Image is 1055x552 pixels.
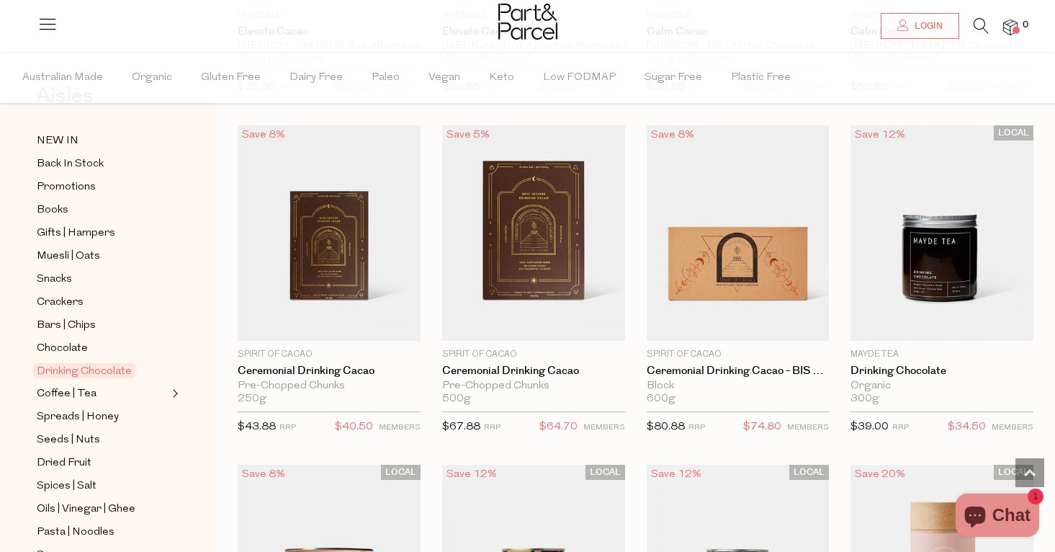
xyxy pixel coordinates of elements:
[1003,19,1018,35] a: 0
[442,125,494,145] div: Save 5%
[37,201,168,219] a: Books
[994,125,1033,141] span: LOCAL
[238,365,421,378] a: Ceremonial Drinking Cacao
[442,465,501,484] div: Save 12%
[850,348,1033,361] p: Mayde Tea
[442,365,625,378] a: Ceremonial Drinking Cacao
[381,465,421,480] span: LOCAL
[36,85,94,121] a: Aisles
[645,53,702,103] span: Sugar Free
[484,424,500,432] small: RRP
[37,294,84,311] span: Crackers
[335,418,373,437] span: $40.50
[37,431,168,449] a: Seeds | Nuts
[787,424,829,432] small: MEMBERS
[201,53,261,103] span: Gluten Free
[238,422,276,432] span: $43.88
[442,348,625,361] p: Spirit of Cacao
[37,270,168,288] a: Snacks
[37,156,104,173] span: Back In Stock
[37,386,96,403] span: Coffee | Tea
[647,465,706,484] div: Save 12%
[33,363,135,378] span: Drinking Chocolate
[238,380,421,393] div: Pre-Chopped Chunks
[442,393,471,406] span: 500g
[37,455,91,472] span: Dried Fruit
[850,465,910,484] div: Save 20%
[37,202,68,219] span: Books
[37,247,168,265] a: Muesli | Oats
[37,317,96,334] span: Bars | Chips
[442,422,480,432] span: $67.88
[543,53,616,103] span: Low FODMAP
[238,125,289,145] div: Save 8%
[37,224,168,242] a: Gifts | Hampers
[489,53,514,103] span: Keto
[238,348,421,361] p: Spirit of Cacao
[37,340,88,357] span: Chocolate
[37,132,168,150] a: NEW IN
[169,385,179,402] button: Expand/Collapse Coffee | Tea
[994,465,1033,480] span: LOCAL
[37,432,100,449] span: Seeds | Nuts
[37,478,96,495] span: Spices | Salt
[37,408,168,426] a: Spreads | Honey
[37,179,96,196] span: Promotions
[37,454,168,472] a: Dried Fruit
[289,53,343,103] span: Dairy Free
[37,248,100,265] span: Muesli | Oats
[37,155,168,173] a: Back In Stock
[850,380,1033,393] div: Organic
[850,393,879,406] span: 300g
[238,393,266,406] span: 250g
[238,465,289,484] div: Save 8%
[585,465,625,480] span: LOCAL
[37,523,168,541] a: Pasta | Noodles
[647,365,830,378] a: Ceremonial Drinking Cacao - BIS EARLY SEPT
[850,365,1033,378] a: Drinking Chocolate
[1019,19,1032,32] span: 0
[911,20,943,32] span: Login
[372,53,400,103] span: Paleo
[850,125,1033,342] img: Drinking Chocolate
[37,409,119,426] span: Spreads | Honey
[498,4,557,40] img: Part&Parcel
[37,225,115,242] span: Gifts | Hampers
[688,424,705,432] small: RRP
[37,362,168,380] a: Drinking Chocolate
[379,424,421,432] small: MEMBERS
[647,380,830,393] div: Block
[37,316,168,334] a: Bars | Chips
[992,424,1033,432] small: MEMBERS
[238,125,421,342] img: Ceremonial Drinking Cacao
[37,501,135,518] span: Oils | Vinegar | Ghee
[279,424,296,432] small: RRP
[731,53,791,103] span: Plastic Free
[951,494,1043,540] inbox-online-store-chat: Shopify online store chat
[37,477,168,495] a: Spices | Salt
[743,418,781,437] span: $74.80
[442,125,625,342] img: Ceremonial Drinking Cacao
[647,348,830,361] p: Spirit of Cacao
[37,293,168,311] a: Crackers
[850,422,889,432] span: $39.00
[37,524,115,541] span: Pasta | Noodles
[647,393,675,406] span: 600g
[37,133,78,150] span: NEW IN
[892,424,909,432] small: RRP
[789,465,829,480] span: LOCAL
[948,418,986,437] span: $34.50
[428,53,460,103] span: Vegan
[647,422,685,432] span: $80.88
[539,418,578,437] span: $64.70
[850,125,910,145] div: Save 12%
[22,53,103,103] span: Australian Made
[583,424,625,432] small: MEMBERS
[37,385,168,403] a: Coffee | Tea
[37,271,72,288] span: Snacks
[442,380,625,393] div: Pre-Chopped Chunks
[647,125,699,145] div: Save 8%
[647,125,830,342] img: Ceremonial Drinking Cacao - BIS EARLY SEPT
[881,13,959,39] a: Login
[132,53,172,103] span: Organic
